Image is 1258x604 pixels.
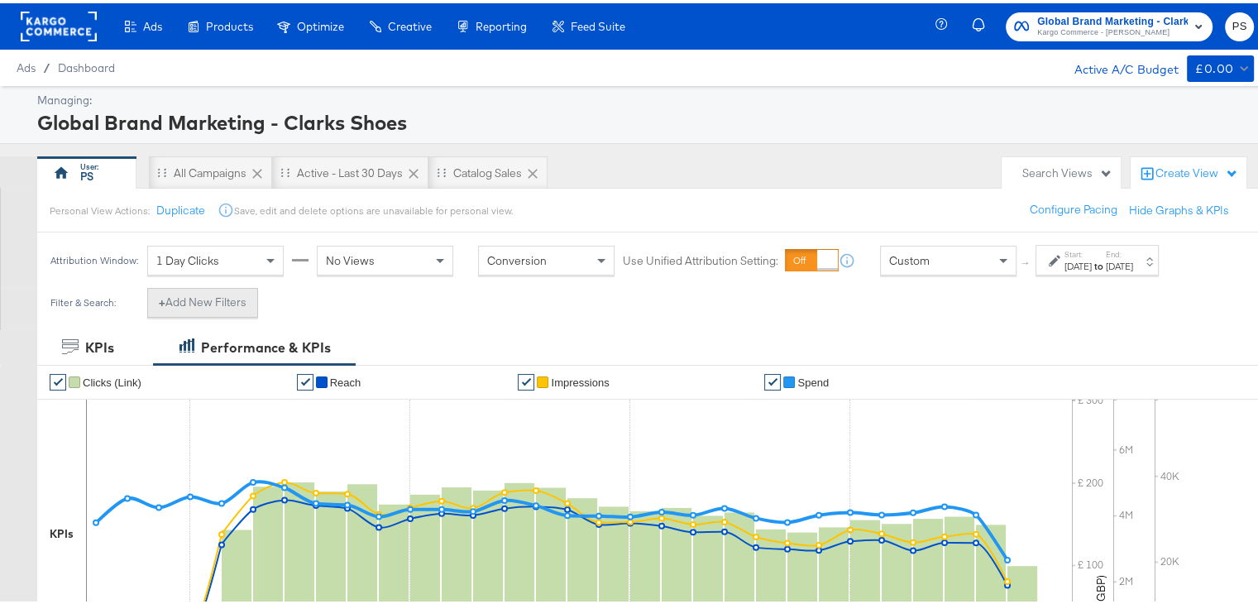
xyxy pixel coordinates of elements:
[1129,199,1229,215] button: Hide Graphs & KPIs
[1106,246,1133,256] label: End:
[156,250,219,265] span: 1 Day Clicks
[80,165,93,181] div: PS
[1155,162,1238,179] div: Create View
[157,165,166,174] div: Drag to reorder tab
[326,250,375,265] span: No Views
[388,17,432,30] span: Creative
[487,250,547,265] span: Conversion
[85,335,114,354] div: KPIs
[143,17,162,30] span: Ads
[280,165,289,174] div: Drag to reorder tab
[58,58,115,71] a: Dashboard
[437,165,446,174] div: Drag to reorder tab
[476,17,527,30] span: Reporting
[1106,256,1133,270] div: [DATE]
[551,373,609,386] span: Impressions
[1232,14,1247,33] span: PS
[83,373,141,386] span: Clicks (Link)
[453,162,522,178] div: Catalog Sales
[1018,257,1034,263] span: ↑
[1195,55,1233,76] div: £0.00
[1064,256,1092,270] div: [DATE]
[201,335,331,354] div: Performance & KPIs
[50,523,74,539] div: KPIs
[206,17,253,30] span: Products
[1187,52,1254,79] button: £0.00
[297,162,403,178] div: Active - Last 30 Days
[174,162,246,178] div: All Campaigns
[889,250,930,265] span: Custom
[156,199,205,215] button: Duplicate
[37,105,1250,133] div: Global Brand Marketing - Clarks Shoes
[50,371,66,387] a: ✔
[330,373,361,386] span: Reach
[234,201,513,214] div: Save, edit and delete options are unavailable for personal view.
[159,291,165,307] strong: +
[1225,9,1254,38] button: PS
[1006,9,1213,38] button: Global Brand Marketing - Clarks ShoesKargo Commerce - [PERSON_NAME]
[1022,162,1112,178] div: Search Views
[1018,192,1129,222] button: Configure Pacing
[1064,246,1092,256] label: Start:
[1037,10,1188,27] span: Global Brand Marketing - Clarks Shoes
[797,373,829,386] span: Spend
[50,201,150,214] div: Personal View Actions:
[764,371,781,387] a: ✔
[50,294,117,305] div: Filter & Search:
[1057,52,1179,77] div: Active A/C Budget
[571,17,625,30] span: Feed Suite
[37,89,1250,105] div: Managing:
[1092,256,1106,269] strong: to
[297,371,313,387] a: ✔
[147,285,258,314] button: +Add New Filters
[17,58,36,71] span: Ads
[50,252,139,263] div: Attribution Window:
[1037,23,1188,36] span: Kargo Commerce - [PERSON_NAME]
[518,371,534,387] a: ✔
[623,250,778,266] label: Use Unified Attribution Setting:
[36,58,58,71] span: /
[297,17,344,30] span: Optimize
